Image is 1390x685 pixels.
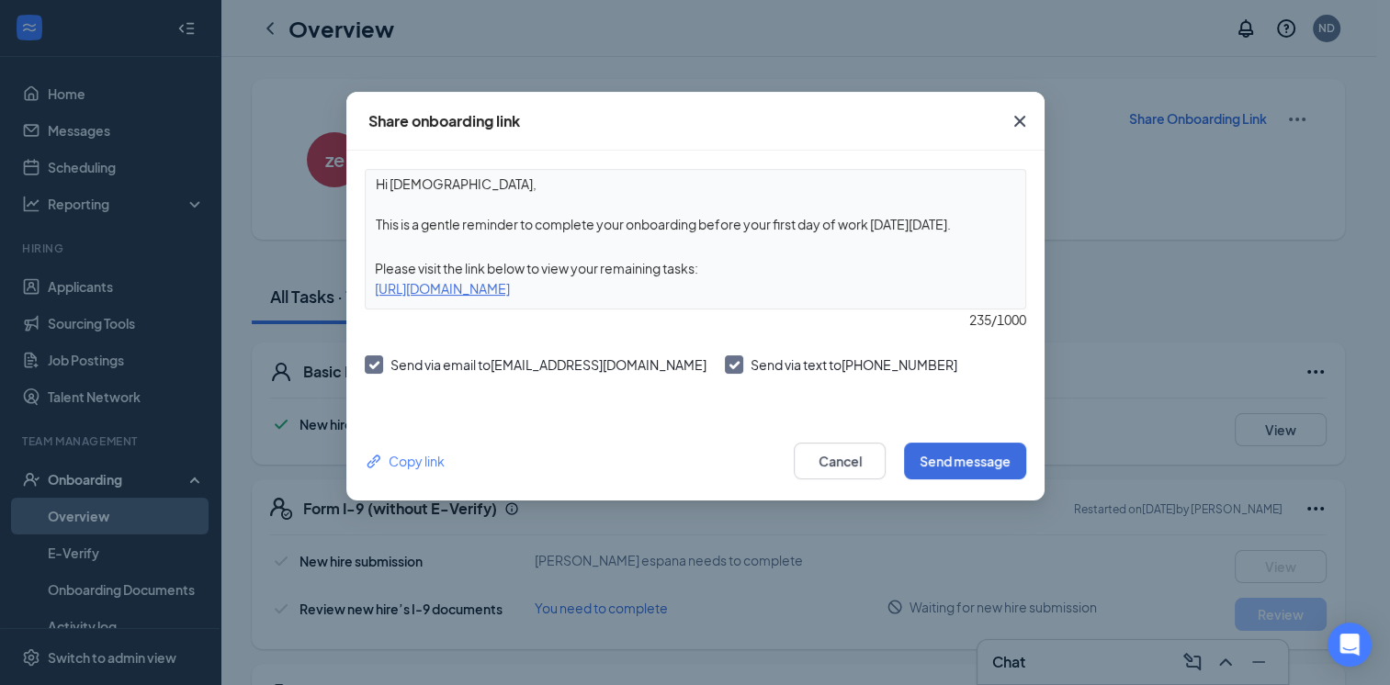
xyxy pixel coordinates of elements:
div: [URL][DOMAIN_NAME] [366,278,1025,298]
button: Cancel [794,443,886,479]
button: Close [995,92,1045,151]
span: Send via email to [EMAIL_ADDRESS][DOMAIN_NAME] [390,356,706,373]
svg: Checkmark [366,357,381,373]
svg: Cross [1009,110,1031,132]
svg: Checkmark [726,357,741,373]
button: Send message [904,443,1026,479]
div: Please visit the link below to view your remaining tasks: [366,258,1025,278]
div: Share onboarding link [368,111,520,131]
span: Send via text to [PHONE_NUMBER] [751,356,957,373]
textarea: Hi [DEMOGRAPHIC_DATA], This is a gentle reminder to complete your onboarding before your first da... [366,170,1025,238]
div: Open Intercom Messenger [1328,623,1372,667]
svg: Link [365,452,384,471]
div: 235 / 1000 [365,309,1026,330]
div: Copy link [365,451,445,471]
button: Link Copy link [365,451,445,471]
